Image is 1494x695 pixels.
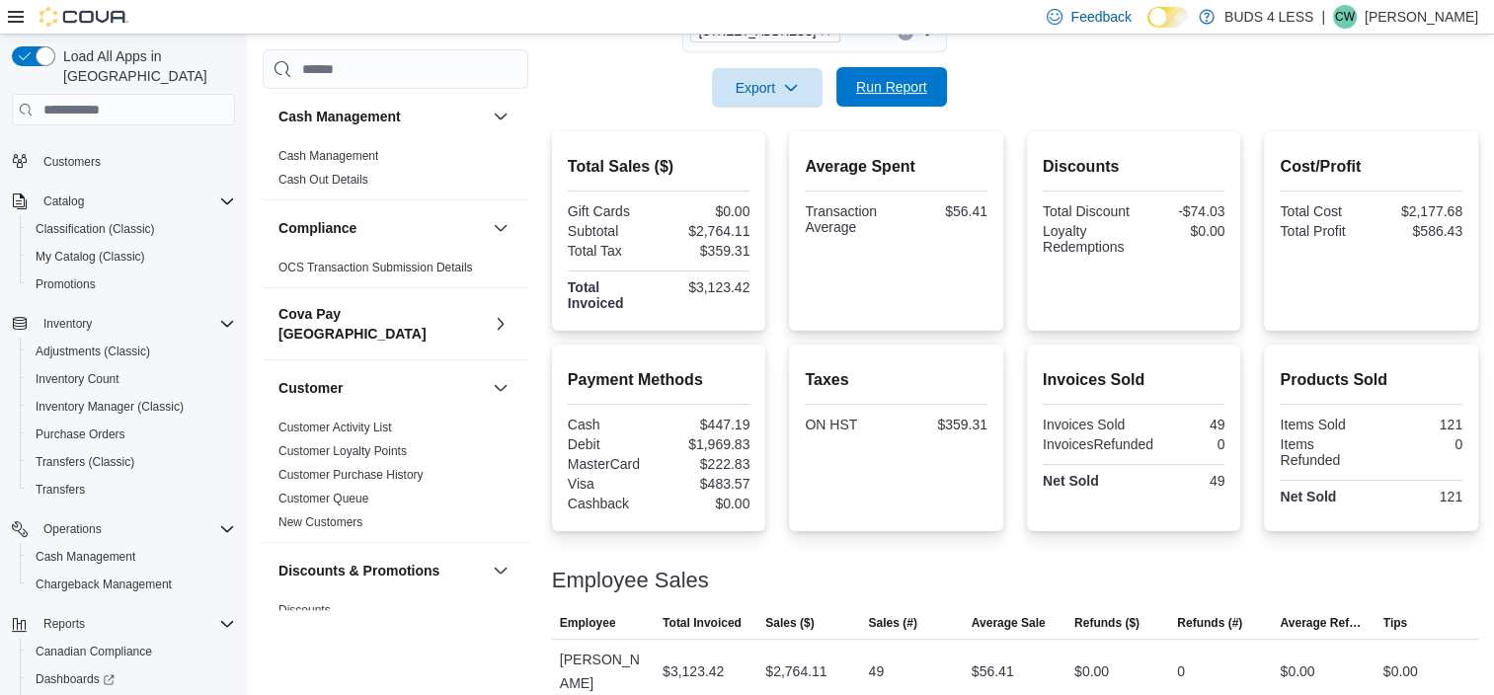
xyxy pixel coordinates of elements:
p: | [1321,5,1325,29]
span: Cash Out Details [278,172,368,188]
div: 0 [1376,436,1462,452]
span: Reports [43,616,85,632]
button: Reports [4,610,243,638]
a: Inventory Manager (Classic) [28,395,192,419]
h3: Cash Management [278,107,401,126]
h2: Products Sold [1280,368,1462,392]
a: Dashboards [28,667,122,691]
h3: Compliance [278,218,356,238]
h3: Customer [278,378,343,398]
a: New Customers [278,515,362,529]
div: $0.00 [1138,223,1224,239]
a: Promotions [28,272,104,296]
span: Export [724,68,811,108]
span: Inventory [36,312,235,336]
div: $2,764.11 [663,223,749,239]
span: CW [1335,5,1355,29]
button: Transfers (Classic) [20,448,243,476]
span: Sales (#) [868,615,916,631]
div: $359.31 [663,243,749,259]
div: $0.00 [1383,659,1418,683]
p: [PERSON_NAME] [1365,5,1478,29]
div: $2,177.68 [1376,203,1462,219]
span: Adjustments (Classic) [28,340,235,363]
button: Catalog [4,188,243,215]
input: Dark Mode [1147,7,1189,28]
span: Purchase Orders [36,426,125,442]
button: Customers [4,146,243,175]
a: Adjustments (Classic) [28,340,158,363]
button: Discounts & Promotions [489,559,512,582]
span: Refunds ($) [1074,615,1140,631]
div: Customer [263,416,528,542]
div: Transaction Average [805,203,892,235]
button: Reports [36,612,93,636]
span: Purchase Orders [28,423,235,446]
span: Refunds (#) [1177,615,1242,631]
div: $56.41 [901,203,987,219]
div: ON HST [805,417,892,432]
div: $56.41 [972,659,1014,683]
span: Inventory Count [36,371,119,387]
strong: Net Sold [1280,489,1336,504]
div: $0.00 [663,203,749,219]
button: Transfers [20,476,243,503]
div: $447.19 [663,417,749,432]
span: My Catalog (Classic) [36,249,145,265]
span: Classification (Classic) [28,217,235,241]
span: Customer Activity List [278,420,392,435]
button: Customer [489,376,512,400]
a: My Catalog (Classic) [28,245,153,269]
span: Catalog [43,193,84,209]
div: $2,764.11 [765,659,826,683]
span: Dashboards [36,671,115,687]
div: InvoicesRefunded [1043,436,1153,452]
div: $483.57 [663,476,749,492]
span: Cash Management [36,549,135,565]
span: Inventory Manager (Classic) [28,395,235,419]
div: 49 [1138,473,1224,489]
div: $1,969.83 [663,436,749,452]
button: Promotions [20,270,243,298]
button: Operations [36,517,110,541]
div: $586.43 [1376,223,1462,239]
span: Chargeback Management [36,577,172,592]
div: Cash [568,417,655,432]
a: Transfers [28,478,93,502]
span: OCS Transaction Submission Details [278,260,473,275]
a: Customer Activity List [278,421,392,434]
div: MasterCard [568,456,655,472]
h2: Discounts [1043,155,1225,179]
button: Inventory Count [20,365,243,393]
span: Promotions [36,276,96,292]
div: $0.00 [663,496,749,511]
span: Dashboards [28,667,235,691]
span: Customer Queue [278,491,368,506]
button: Cova Pay [GEOGRAPHIC_DATA] [489,312,512,336]
div: Cashback [568,496,655,511]
span: Operations [43,521,102,537]
p: BUDS 4 LESS [1224,5,1313,29]
div: 49 [1138,417,1224,432]
div: 49 [868,659,884,683]
div: Visa [568,476,655,492]
span: Transfers (Classic) [36,454,134,470]
span: Load All Apps in [GEOGRAPHIC_DATA] [55,46,235,86]
div: $3,123.42 [663,659,724,683]
div: Loyalty Redemptions [1043,223,1130,255]
div: Cash Management [263,144,528,199]
button: Canadian Compliance [20,638,243,665]
span: Total Invoiced [663,615,742,631]
h2: Total Sales ($) [568,155,750,179]
div: 0 [1177,659,1185,683]
strong: Net Sold [1043,473,1099,489]
button: Purchase Orders [20,421,243,448]
span: Tips [1383,615,1407,631]
a: Customers [36,150,109,174]
h2: Cost/Profit [1280,155,1462,179]
div: $0.00 [1074,659,1109,683]
button: Export [712,68,823,108]
div: Gift Cards [568,203,655,219]
button: Catalog [36,190,92,213]
a: Transfers (Classic) [28,450,142,474]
